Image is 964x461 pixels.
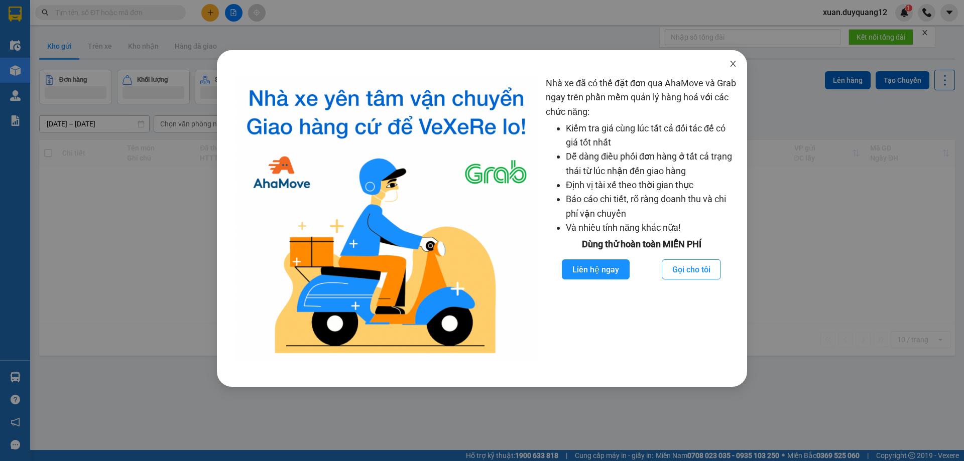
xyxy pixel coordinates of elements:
[729,60,737,68] span: close
[672,263,710,276] span: Gọi cho tôi
[566,221,737,235] li: Và nhiều tính năng khác nữa!
[662,259,721,279] button: Gọi cho tôi
[719,50,747,78] button: Close
[566,192,737,221] li: Báo cáo chi tiết, rõ ràng doanh thu và chi phí vận chuyển
[546,237,737,251] div: Dùng thử hoàn toàn MIỄN PHÍ
[235,76,538,362] img: logo
[572,263,619,276] span: Liên hệ ngay
[566,149,737,178] li: Dễ dàng điều phối đơn hàng ở tất cả trạng thái từ lúc nhận đến giao hàng
[566,121,737,150] li: Kiểm tra giá cùng lúc tất cả đối tác để có giá tốt nhất
[562,259,630,279] button: Liên hệ ngay
[566,178,737,192] li: Định vị tài xế theo thời gian thực
[546,76,737,362] div: Nhà xe đã có thể đặt đơn qua AhaMove và Grab ngay trên phần mềm quản lý hàng hoá với các chức năng:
